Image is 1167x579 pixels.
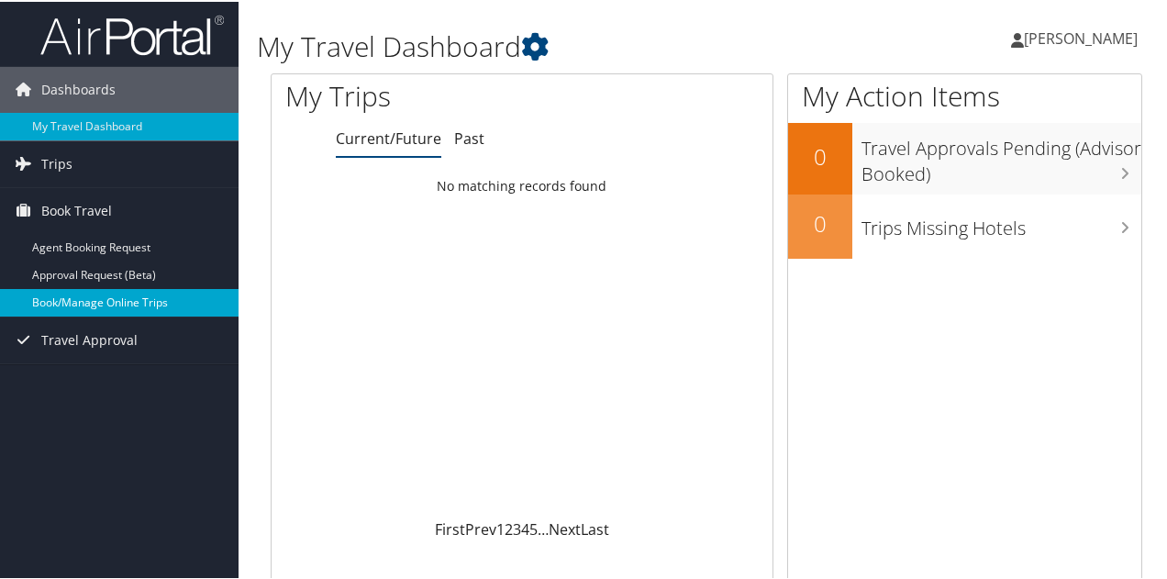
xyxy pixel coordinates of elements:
h3: Travel Approvals Pending (Advisor Booked) [861,125,1141,185]
a: Last [581,518,609,538]
span: Book Travel [41,186,112,232]
td: No matching records found [272,168,772,201]
h1: My Travel Dashboard [257,26,856,64]
h1: My Trips [285,75,550,114]
a: 0Trips Missing Hotels [788,193,1141,257]
h2: 0 [788,139,852,171]
span: [PERSON_NAME] [1024,27,1138,47]
a: Current/Future [336,127,441,147]
h2: 0 [788,206,852,238]
span: Trips [41,139,72,185]
span: Dashboards [41,65,116,111]
span: … [538,518,549,538]
a: Prev [465,518,496,538]
a: First [435,518,465,538]
a: 0Travel Approvals Pending (Advisor Booked) [788,121,1141,192]
a: 5 [529,518,538,538]
span: Travel Approval [41,316,138,362]
a: 1 [496,518,505,538]
a: Next [549,518,581,538]
h1: My Action Items [788,75,1141,114]
a: [PERSON_NAME] [1011,9,1156,64]
a: 4 [521,518,529,538]
h3: Trips Missing Hotels [861,205,1141,239]
a: 3 [513,518,521,538]
a: 2 [505,518,513,538]
a: Past [454,127,484,147]
img: airportal-logo.png [40,12,224,55]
